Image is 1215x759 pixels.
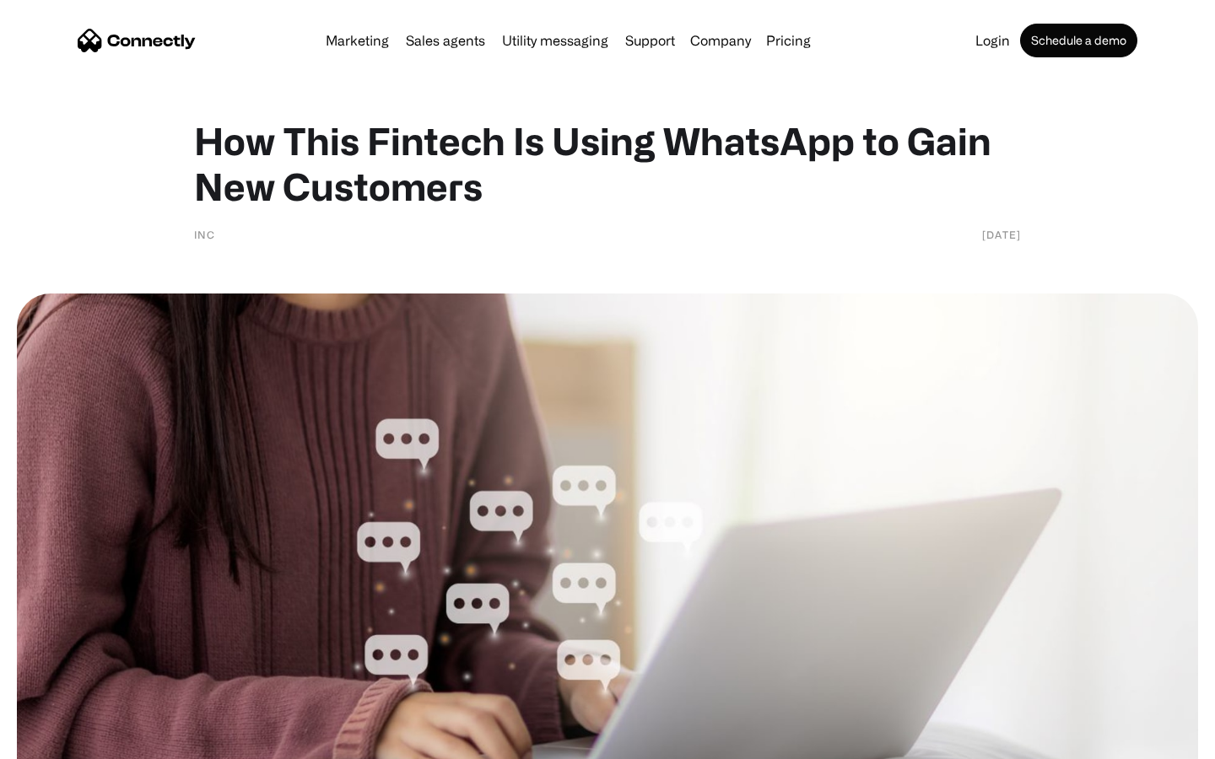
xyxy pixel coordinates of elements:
[1020,24,1137,57] a: Schedule a demo
[982,226,1021,243] div: [DATE]
[969,34,1017,47] a: Login
[194,226,215,243] div: INC
[34,729,101,753] ul: Language list
[690,29,751,52] div: Company
[685,29,756,52] div: Company
[495,34,615,47] a: Utility messaging
[399,34,492,47] a: Sales agents
[319,34,396,47] a: Marketing
[78,28,196,53] a: home
[17,729,101,753] aside: Language selected: English
[618,34,682,47] a: Support
[759,34,818,47] a: Pricing
[194,118,1021,209] h1: How This Fintech Is Using WhatsApp to Gain New Customers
